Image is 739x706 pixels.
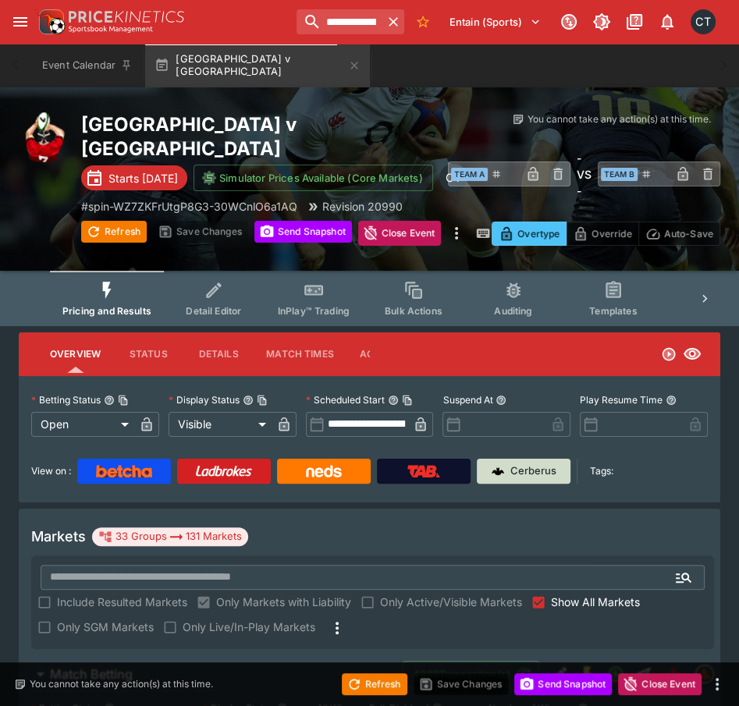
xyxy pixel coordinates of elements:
h5: Markets [31,527,86,545]
span: InPlay™ Trading [278,305,350,317]
button: Event Calendar [33,44,142,87]
button: Open [670,563,698,591]
button: Connected to PK [555,8,583,36]
button: Scheduled StartCopy To Clipboard [388,395,399,406]
div: Cameron Tarver [439,164,467,192]
button: Play Resume Time [666,395,677,406]
button: more [447,221,466,246]
p: Cerberus [510,463,556,479]
button: Refresh [342,673,407,695]
span: Only SGM Markets [57,619,154,635]
button: [GEOGRAPHIC_DATA] v [GEOGRAPHIC_DATA] [145,44,370,87]
span: Team A [451,168,488,181]
svg: Visible [683,345,702,364]
button: Straight [630,660,658,688]
button: No Bookmarks [410,9,435,34]
div: Cameron Tarver [691,9,716,34]
p: Display Status [169,393,240,406]
p: Copy To Clipboard [81,198,297,215]
button: Override [566,222,638,246]
span: Auditing [494,305,532,317]
div: Event type filters [50,271,689,326]
button: Details [183,335,254,373]
p: Override [592,225,631,242]
img: Sportsbook Management [69,26,153,33]
h6: - VS - [577,150,592,199]
span: Only Live/In-Play Markets [183,619,315,635]
button: SGM Enabled [574,660,602,688]
p: Auto-Save [664,225,713,242]
button: Close Event [618,673,702,695]
img: Betcha [96,465,152,477]
button: Overview [37,335,113,373]
button: Simulator Prices Available (Core Markets) [194,165,433,191]
button: Suspend At [496,395,506,406]
button: Status [113,335,183,373]
button: Toggle light/dark mode [588,8,616,36]
button: Betting StatusCopy To Clipboard [104,395,115,406]
img: Neds [306,465,341,477]
span: Only Markets with Liability [216,594,351,610]
button: 4989Transaction(s) [403,661,539,687]
img: PriceKinetics [69,11,184,23]
input: search [297,9,382,34]
button: open drawer [6,8,34,36]
span: Show All Markets [551,594,640,610]
button: Copy To Clipboard [118,395,129,406]
button: Send Snapshot [254,221,352,243]
span: Include Resulted Markets [57,594,187,610]
button: Send Snapshot [514,673,612,695]
span: Bulk Actions [385,305,442,317]
p: You cannot take any action(s) at this time. [30,677,213,691]
p: Revision 20990 [322,198,403,215]
label: Tags: [590,459,613,484]
div: Visible [169,412,272,437]
img: Cerberus [492,465,504,477]
button: Match Betting [19,658,403,690]
button: Overtype [492,222,567,246]
p: Play Resume Time [580,393,663,406]
img: PriceKinetics Logo [34,6,66,37]
button: Cameron Tarver [686,5,720,39]
button: Match Times [254,335,346,373]
svg: More [328,619,346,637]
button: Close Event [358,221,442,246]
button: Copy To Clipboard [257,395,268,406]
button: Notifications [653,8,681,36]
p: Betting Status [31,393,101,406]
span: Pricing and Results [62,305,151,317]
a: Cerberus [477,459,570,484]
button: Display StatusCopy To Clipboard [243,395,254,406]
p: Starts [DATE] [108,170,178,186]
span: Team B [601,168,638,181]
p: Scheduled Start [306,393,385,406]
svg: Open [661,346,677,362]
a: f5f5c430-d5da-4e5c-8677-33d8b9064247 [658,658,689,690]
h2: Copy To Clipboard [81,112,454,161]
button: Open [602,660,630,688]
img: rugby_union.png [19,112,69,162]
label: View on : [31,459,71,484]
button: more [708,675,727,694]
img: TabNZ [407,465,440,477]
div: Open [31,412,134,437]
span: Only Active/Visible Markets [380,594,522,610]
div: Start From [492,222,720,246]
img: Ladbrokes [195,465,252,477]
button: Select Tenant [440,9,550,34]
button: Copy To Clipboard [402,395,413,406]
button: Documentation [620,8,648,36]
span: Templates [589,305,637,317]
p: Overtype [517,225,560,242]
button: Edit Detail [545,660,574,688]
span: Detail Editor [186,305,241,317]
button: Refresh [81,221,147,243]
p: You cannot take any action(s) at this time. [528,112,711,126]
p: Suspend At [442,393,492,406]
button: Actions [346,335,417,373]
button: Auto-Save [638,222,720,246]
div: 33 Groups 131 Markets [98,527,242,546]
